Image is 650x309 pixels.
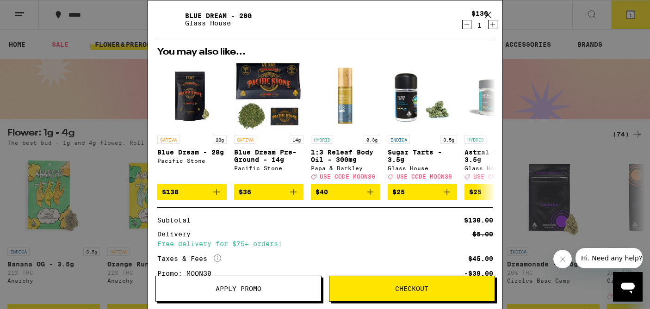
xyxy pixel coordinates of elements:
[464,148,534,163] p: Astral Cookies - 3.5g
[464,62,534,131] img: Glass House - Astral Cookies - 3.5g
[388,184,457,200] button: Add to bag
[239,188,251,196] span: $36
[157,270,218,277] div: Promo: MOON30
[364,136,380,144] p: 0.3g
[471,10,488,17] div: $130
[471,22,488,29] div: 1
[311,184,380,200] button: Add to bag
[464,184,534,200] button: Add to bag
[162,188,179,196] span: $138
[213,136,227,144] p: 28g
[157,48,493,57] h2: You may also like...
[388,136,410,144] p: INDICA
[157,217,197,223] div: Subtotal
[216,285,261,292] span: Apply Promo
[157,62,227,131] img: Pacific Stone - Blue Dream - 28g
[472,231,493,237] div: $5.00
[464,62,534,184] a: Open page for Astral Cookies - 3.5g from Glass House
[157,184,227,200] button: Add to bag
[396,173,452,179] span: USE CODE MOON30
[464,217,493,223] div: $130.00
[329,276,495,302] button: Checkout
[155,276,322,302] button: Apply Promo
[388,62,457,184] a: Open page for Sugar Tarts - 3.5g from Glass House
[464,165,534,171] div: Glass House
[185,19,252,27] p: Glass House
[553,250,572,268] iframe: Close message
[464,270,493,277] div: -$39.00
[395,285,428,292] span: Checkout
[290,136,303,144] p: 14g
[316,188,328,196] span: $40
[234,62,303,131] img: Pacific Stone - Blue Dream Pre-Ground - 14g
[388,165,457,171] div: Glass House
[311,62,380,131] img: Papa & Barkley - 1:3 Releaf Body Oil - 300mg
[464,136,487,144] p: HYBRID
[311,62,380,184] a: Open page for 1:3 Releaf Body Oil - 300mg from Papa & Barkley
[576,248,643,268] iframe: Message from company
[462,20,471,29] button: Decrement
[311,165,380,171] div: Papa & Barkley
[185,12,252,19] a: Blue Dream - 28g
[157,158,227,164] div: Pacific Stone
[157,6,183,32] img: Blue Dream - 28g
[234,148,303,163] p: Blue Dream Pre-Ground - 14g
[234,136,256,144] p: SATIVA
[234,62,303,184] a: Open page for Blue Dream Pre-Ground - 14g from Pacific Stone
[157,148,227,156] p: Blue Dream - 28g
[157,231,197,237] div: Delivery
[311,148,380,163] p: 1:3 Releaf Body Oil - 300mg
[469,188,482,196] span: $25
[234,184,303,200] button: Add to bag
[392,188,405,196] span: $25
[388,148,457,163] p: Sugar Tarts - 3.5g
[613,272,643,302] iframe: Button to launch messaging window
[157,62,227,184] a: Open page for Blue Dream - 28g from Pacific Stone
[468,255,493,262] div: $45.00
[320,173,375,179] span: USE CODE MOON30
[473,173,529,179] span: USE CODE MOON30
[311,136,333,144] p: HYBRID
[157,241,493,247] div: Free delivery for $75+ orders!
[440,136,457,144] p: 3.5g
[157,254,221,263] div: Taxes & Fees
[388,62,457,131] img: Glass House - Sugar Tarts - 3.5g
[234,165,303,171] div: Pacific Stone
